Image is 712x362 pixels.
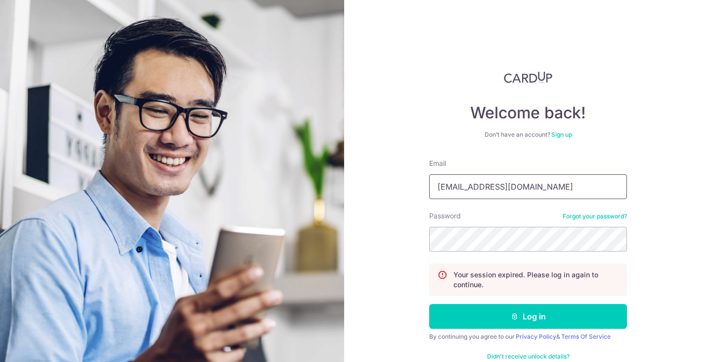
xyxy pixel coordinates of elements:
[429,158,446,168] label: Email
[429,304,627,329] button: Log in
[487,353,570,361] a: Didn't receive unlock details?
[429,103,627,123] h4: Welcome back!
[429,333,627,341] div: By continuing you agree to our &
[429,211,461,221] label: Password
[561,333,611,340] a: Terms Of Service
[429,174,627,199] input: Enter your Email
[516,333,556,340] a: Privacy Policy
[453,270,619,290] p: Your session expired. Please log in again to continue.
[504,71,552,83] img: CardUp Logo
[429,131,627,139] div: Don’t have an account?
[551,131,572,138] a: Sign up
[563,212,627,220] a: Forgot your password?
